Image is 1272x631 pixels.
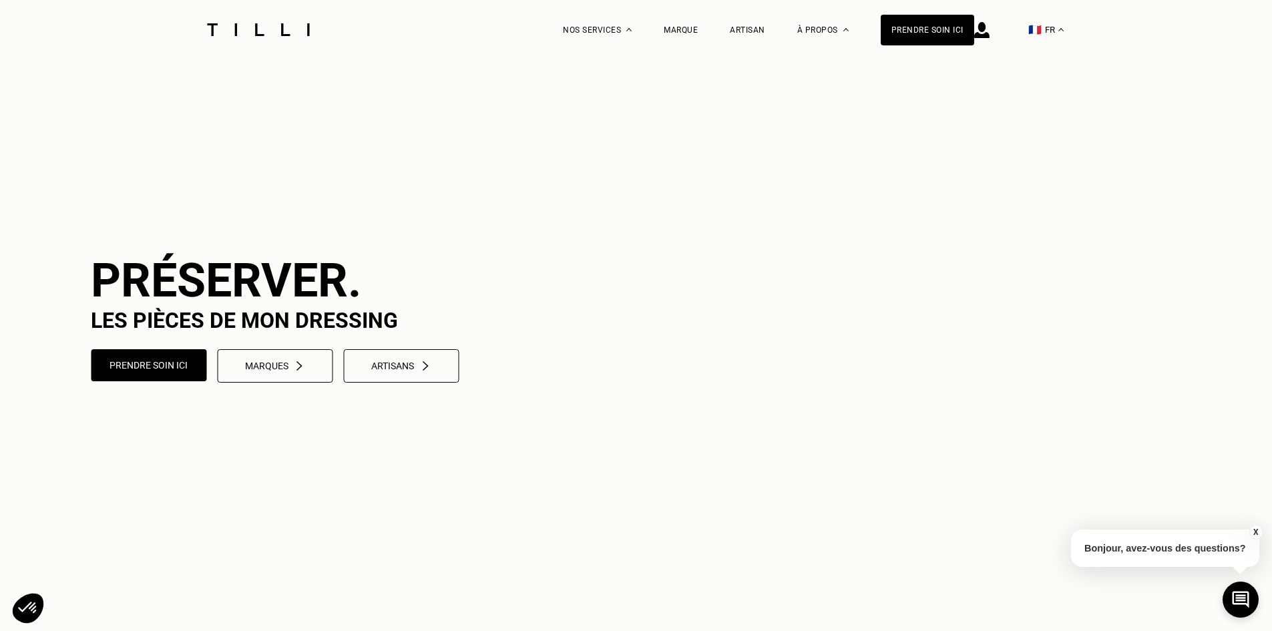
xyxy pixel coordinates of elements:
img: Menu déroulant à propos [843,28,849,31]
a: Prendre soin ici [91,349,206,383]
a: Marque [664,25,698,35]
div: Marques [245,361,305,371]
button: Artisanschevron [343,349,459,383]
img: Logo du service de couturière Tilli [202,23,314,36]
p: Bonjour, avez-vous des questions? [1071,530,1259,567]
div: Artisans [371,361,431,371]
button: Prendre soin ici [91,349,206,381]
img: icône connexion [974,22,990,38]
img: chevron [419,361,431,371]
a: Artisan [730,25,765,35]
a: Prendre soin ici [881,15,974,45]
button: X [1249,525,1262,540]
span: 🇫🇷 [1028,23,1042,36]
button: Marqueschevron [217,349,333,383]
img: chevron [294,361,305,371]
img: menu déroulant [1058,28,1064,31]
img: Menu déroulant [626,28,632,31]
